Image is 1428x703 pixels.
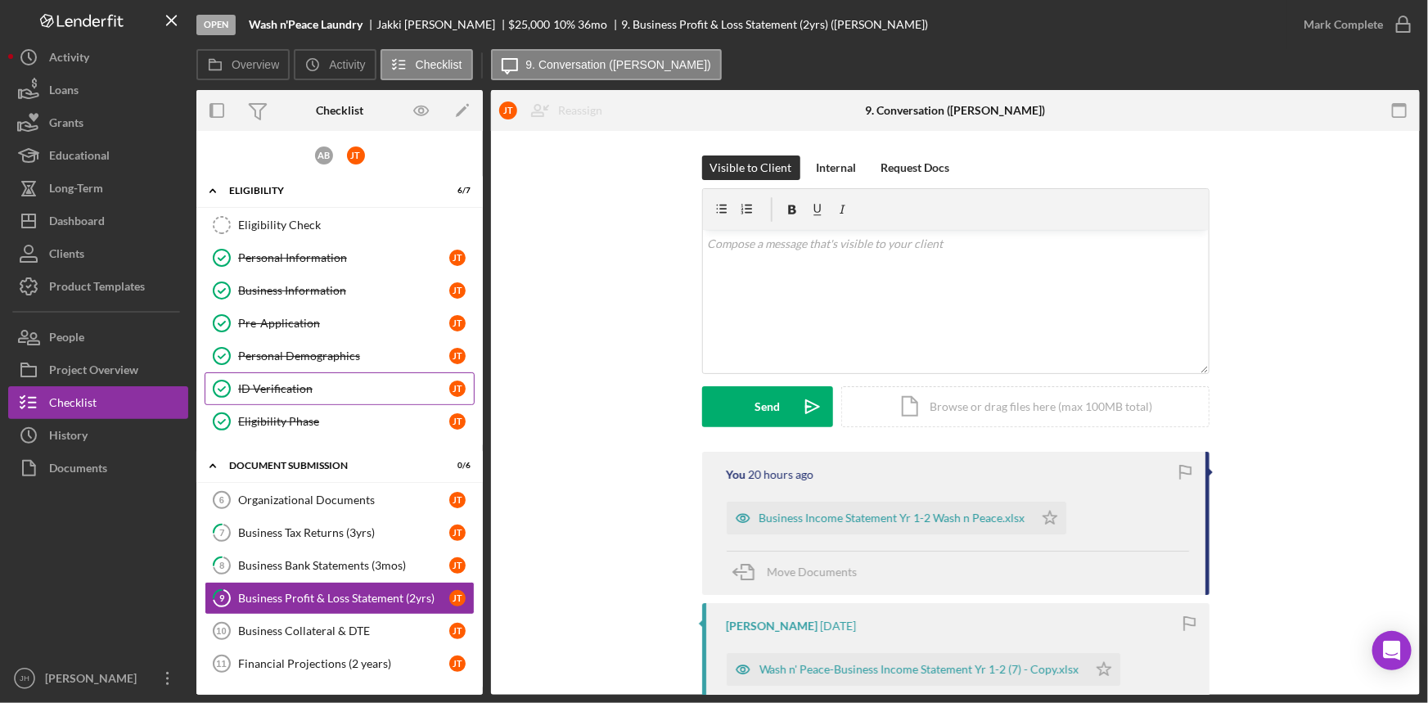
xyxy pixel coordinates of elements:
[238,526,449,539] div: Business Tax Returns (3yrs)
[8,74,188,106] button: Loans
[526,58,711,71] label: 9. Conversation ([PERSON_NAME])
[499,101,517,119] div: J T
[205,549,475,582] a: 8Business Bank Statements (3mos)JT
[205,340,475,372] a: Personal DemographicsJT
[8,270,188,303] button: Product Templates
[49,41,89,78] div: Activity
[449,557,466,574] div: J T
[205,307,475,340] a: Pre-ApplicationJT
[205,615,475,647] a: 10Business Collateral & DTEJT
[249,18,363,31] b: Wash n'Peace Laundry
[578,18,607,31] div: 36 mo
[710,155,792,180] div: Visible to Client
[449,381,466,397] div: J T
[8,106,188,139] button: Grants
[8,354,188,386] a: Project Overview
[449,623,466,639] div: J T
[315,146,333,164] div: A B
[216,626,226,636] tspan: 10
[238,251,449,264] div: Personal Information
[817,155,857,180] div: Internal
[416,58,462,71] label: Checklist
[232,58,279,71] label: Overview
[727,552,874,593] button: Move Documents
[441,461,471,471] div: 0 / 6
[238,349,449,363] div: Personal Demographics
[238,493,449,507] div: Organizational Documents
[205,241,475,274] a: Personal InformationJT
[49,106,83,143] div: Grants
[8,321,188,354] button: People
[8,205,188,237] button: Dashboard
[1304,8,1383,41] div: Mark Complete
[49,386,97,423] div: Checklist
[205,405,475,438] a: Eligibility PhaseJT
[8,41,188,74] button: Activity
[449,656,466,672] div: J T
[219,527,225,538] tspan: 7
[219,593,225,603] tspan: 9
[8,237,188,270] button: Clients
[621,18,929,31] div: 9. Business Profit & Loss Statement (2yrs) ([PERSON_NAME])
[865,104,1045,117] div: 9. Conversation ([PERSON_NAME])
[441,186,471,196] div: 6 / 7
[238,284,449,297] div: Business Information
[727,468,746,481] div: You
[449,590,466,606] div: J T
[759,663,1079,676] div: Wash n' Peace-Business Income Statement Yr 1-2 (7) - Copy.xlsx
[205,209,475,241] a: Eligibility Check
[238,657,449,670] div: Financial Projections (2 years)
[205,647,475,680] a: 11Financial Projections (2 years)JT
[1287,8,1420,41] button: Mark Complete
[768,565,858,579] span: Move Documents
[49,354,138,390] div: Project Overview
[347,146,365,164] div: J T
[376,18,509,31] div: Jakki [PERSON_NAME]
[727,502,1066,534] button: Business Income Statement Yr 1-2 Wash n Peace.xlsx
[809,155,865,180] button: Internal
[449,525,466,541] div: J T
[755,386,780,427] div: Send
[727,653,1120,686] button: Wash n' Peace-Business Income Statement Yr 1-2 (7) - Copy.xlsx
[1372,631,1412,670] div: Open Intercom Messenger
[205,484,475,516] a: 6Organizational DocumentsJT
[881,155,950,180] div: Request Docs
[8,452,188,484] button: Documents
[749,468,814,481] time: 2025-09-30 00:06
[49,139,110,176] div: Educational
[8,419,188,452] button: History
[238,559,449,572] div: Business Bank Statements (3mos)
[205,516,475,549] a: 7Business Tax Returns (3yrs)JT
[238,219,474,232] div: Eligibility Check
[294,49,376,80] button: Activity
[329,58,365,71] label: Activity
[205,274,475,307] a: Business InformationJT
[219,560,224,570] tspan: 8
[238,592,449,605] div: Business Profit & Loss Statement (2yrs)
[449,413,466,430] div: J T
[821,620,857,633] time: 2025-09-22 05:15
[196,15,236,35] div: Open
[8,386,188,419] button: Checklist
[238,382,449,395] div: ID Verification
[449,315,466,331] div: J T
[49,452,107,489] div: Documents
[196,49,290,80] button: Overview
[8,172,188,205] a: Long-Term
[553,18,575,31] div: 10 %
[873,155,958,180] button: Request Docs
[8,139,188,172] button: Educational
[20,674,29,683] text: JH
[229,461,430,471] div: Document Submission
[216,659,226,669] tspan: 11
[219,495,224,505] tspan: 6
[449,282,466,299] div: J T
